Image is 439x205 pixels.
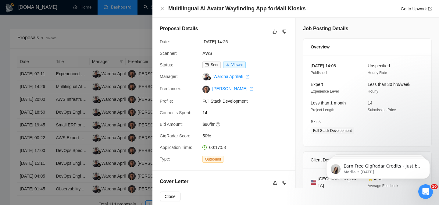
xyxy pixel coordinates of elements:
[160,51,177,56] span: Scanner:
[160,62,173,67] span: Status:
[160,25,198,32] h5: Proposal Details
[160,86,181,91] span: Freelancer:
[209,145,226,150] span: 00:17:58
[368,108,396,112] span: Submission Price
[160,122,183,127] span: Bid Amount:
[160,178,188,185] h5: Cover Letter
[368,71,387,75] span: Hourly Rate
[311,44,330,50] span: Overview
[311,179,316,186] img: 🇺🇸
[160,39,170,44] span: Date:
[282,180,287,185] span: dislike
[160,99,173,104] span: Profile:
[311,63,336,68] span: [DATE] 14:08
[212,86,253,91] a: [PERSON_NAME] export
[202,121,294,128] span: $90/hr
[160,133,191,138] span: GigRadar Score:
[160,74,178,79] span: Manager:
[202,145,207,150] span: clock-circle
[368,63,390,68] span: Unspecified
[205,63,209,67] span: mail
[368,101,373,105] span: 14
[311,119,321,124] span: Skills
[160,6,165,11] span: close
[311,108,334,112] span: Project Length
[311,127,354,134] span: Full Stack Development
[311,82,323,87] span: Expert
[401,6,432,11] a: Go to Upworkexport
[282,29,287,34] span: dislike
[168,5,306,12] h4: Multilingual AI Avatar Wayfinding App forMall Kiosks
[231,63,243,67] span: Viewed
[213,74,249,79] a: Wardha Apriliati export
[431,184,438,189] span: 10
[418,184,433,199] iframe: Intercom live chat
[303,25,348,32] h5: Job Posting Details
[160,110,191,115] span: Connects Spent:
[160,157,170,161] span: Type:
[160,192,180,201] button: Close
[202,156,223,163] span: Outbound
[202,51,212,56] a: AWS
[202,109,294,116] span: 14
[273,180,277,185] span: like
[272,179,279,186] button: like
[281,179,288,186] button: dislike
[216,122,221,127] span: question-circle
[317,146,439,189] iframe: Intercom notifications message
[207,76,211,80] img: gigradar-bm.png
[160,6,165,11] button: Close
[281,28,288,35] button: dislike
[311,101,346,105] span: Less than 1 month
[165,193,176,200] span: Close
[226,63,229,67] span: eye
[202,133,294,139] span: 50%
[246,75,249,79] span: export
[428,7,432,11] span: export
[250,87,253,91] span: export
[211,63,218,67] span: Sent
[202,38,294,45] span: [DATE] 14:26
[311,71,327,75] span: Published
[271,28,278,35] button: like
[160,145,192,150] span: Application Time:
[202,86,210,93] img: c16P_ZQAi2DAfXAV-28ozFbFO5FLoE0C3eRZRgy1E3x7FzoFt-cI5F3eVXtbWuknu7
[368,82,410,87] span: Less than 30 hrs/week
[311,152,424,168] div: Client Details
[202,98,294,104] span: Full Stack Development
[311,89,339,94] span: Experience Level
[273,29,277,34] span: like
[368,89,378,94] span: Hourly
